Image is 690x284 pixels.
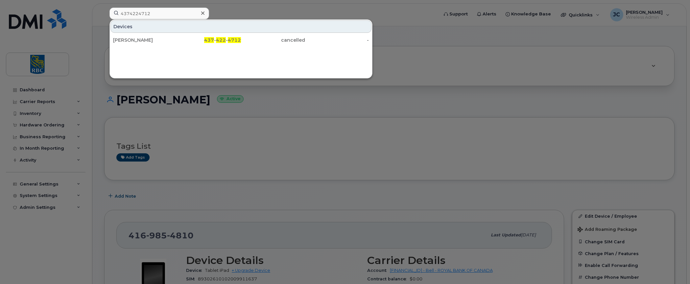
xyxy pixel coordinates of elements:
[228,37,241,43] span: 4712
[113,37,177,43] div: [PERSON_NAME]
[204,37,214,43] span: 437
[110,34,371,46] a: [PERSON_NAME]437-422-4712cancelled-
[177,37,241,43] div: - -
[305,37,369,43] div: -
[241,37,305,43] div: cancelled
[110,20,371,33] div: Devices
[216,37,226,43] span: 422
